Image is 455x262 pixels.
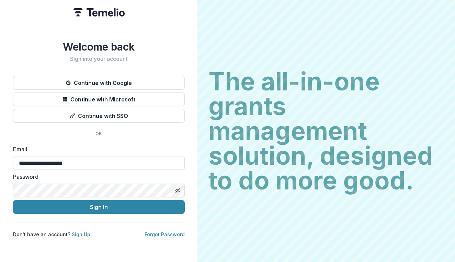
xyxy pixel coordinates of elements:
h2: Sign into your account [13,56,185,62]
a: Forgot Password [145,231,185,237]
button: Toggle password visibility [172,185,183,196]
a: Sign Up [72,231,90,237]
label: Password [13,173,181,181]
button: Continue with SSO [13,109,185,123]
label: Email [13,145,181,153]
button: Continue with Microsoft [13,92,185,106]
p: Don't have an account? [13,231,90,238]
h1: Welcome back [13,41,185,53]
img: Temelio [73,8,125,17]
button: Continue with Google [13,76,185,90]
button: Sign In [13,200,185,214]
